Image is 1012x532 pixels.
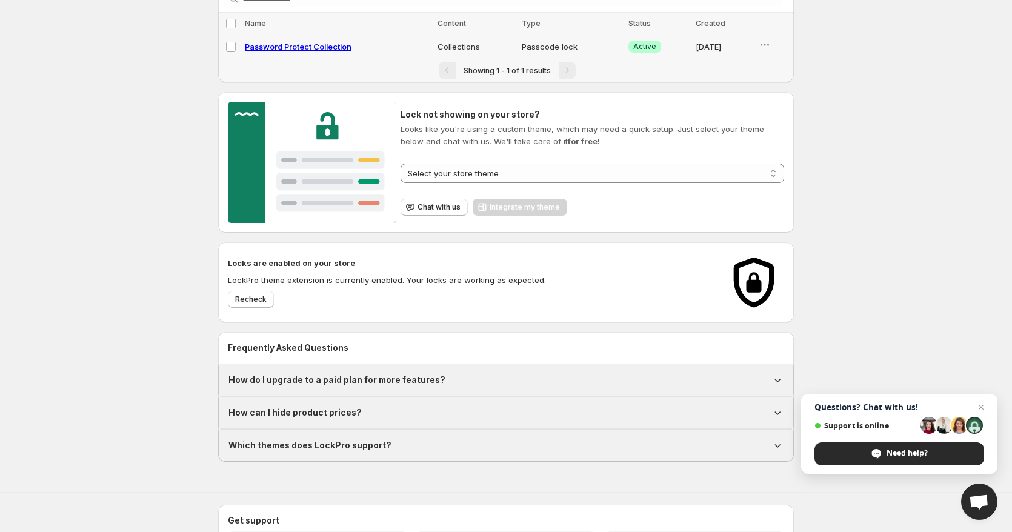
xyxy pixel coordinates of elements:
h2: Frequently Asked Questions [228,342,784,354]
span: Showing 1 - 1 of 1 results [464,66,551,75]
span: Chat with us [418,202,461,212]
nav: Pagination [218,58,794,82]
span: Type [522,19,541,28]
span: Name [245,19,266,28]
p: LockPro theme extension is currently enabled. Your locks are working as expected. [228,274,711,286]
p: Looks like you're using a custom theme, which may need a quick setup. Just select your theme belo... [401,123,784,147]
img: Customer support [228,102,396,223]
a: Password Protect Collection [245,42,351,52]
td: Collections [434,35,518,58]
span: Active [633,42,656,52]
h2: Get support [228,514,784,527]
span: Need help? [814,442,984,465]
h2: Lock not showing on your store? [401,108,784,121]
h1: Which themes does LockPro support? [228,439,391,451]
span: Support is online [814,421,916,430]
span: Need help? [887,448,928,459]
h1: How can I hide product prices? [228,407,362,419]
td: [DATE] [692,35,754,58]
span: Questions? Chat with us! [814,402,984,412]
h1: How do I upgrade to a paid plan for more features? [228,374,445,386]
a: Open chat [961,484,997,520]
span: Content [438,19,466,28]
strong: for free! [568,136,600,146]
td: Passcode lock [518,35,625,58]
span: Status [628,19,651,28]
span: Recheck [235,294,267,304]
span: Created [696,19,725,28]
h2: Locks are enabled on your store [228,257,711,269]
button: Chat with us [401,199,468,216]
button: Recheck [228,291,274,308]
